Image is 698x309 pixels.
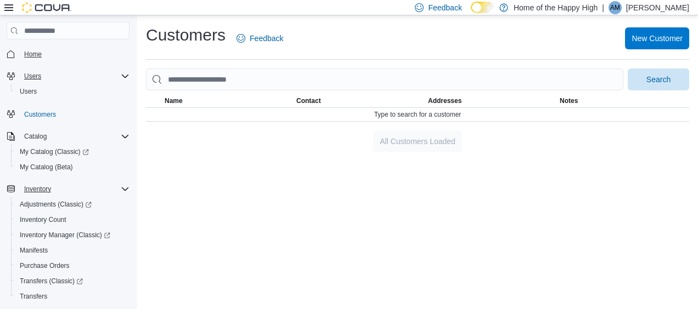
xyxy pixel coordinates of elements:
span: Inventory [24,185,51,193]
span: New Customer [632,33,683,44]
a: Adjustments (Classic) [15,198,96,211]
span: Catalog [20,130,130,143]
p: Home of the Happy High [514,1,598,14]
span: My Catalog (Classic) [20,147,89,156]
span: Users [20,70,130,83]
a: Inventory Count [15,213,71,226]
button: Transfers [11,289,134,304]
span: Transfers [15,290,130,303]
span: Inventory Manager (Classic) [15,228,130,242]
span: Transfers (Classic) [20,277,83,285]
span: Notes [560,96,578,105]
span: Inventory [20,182,130,196]
span: Users [15,85,130,98]
p: [PERSON_NAME] [626,1,689,14]
span: My Catalog (Beta) [20,163,73,171]
span: Transfers (Classic) [15,274,130,288]
a: Transfers [15,290,52,303]
span: Manifests [20,246,48,255]
span: Home [24,50,42,59]
button: Inventory Count [11,212,134,227]
button: Customers [2,106,134,122]
a: Feedback [232,27,288,49]
span: AM [610,1,620,14]
button: Catalog [20,130,51,143]
button: Users [11,84,134,99]
a: Customers [20,108,60,121]
span: Purchase Orders [15,259,130,272]
span: My Catalog (Beta) [15,161,130,174]
div: Alicia Mair [609,1,622,14]
button: Purchase Orders [11,258,134,273]
a: Manifests [15,244,52,257]
a: Purchase Orders [15,259,74,272]
a: My Catalog (Beta) [15,161,77,174]
span: Adjustments (Classic) [15,198,130,211]
button: All Customers Loaded [373,130,462,152]
span: Contact [296,96,321,105]
span: Users [20,87,37,96]
span: Transfers [20,292,47,301]
button: Users [20,70,46,83]
span: Customers [24,110,56,119]
button: New Customer [625,27,689,49]
span: Users [24,72,41,81]
span: Feedback [428,2,461,13]
a: Adjustments (Classic) [11,197,134,212]
span: Manifests [15,244,130,257]
span: Search [646,74,671,85]
button: Inventory [20,182,55,196]
span: Name [165,96,183,105]
a: Users [15,85,41,98]
a: Inventory Manager (Classic) [11,227,134,243]
a: Transfers (Classic) [11,273,134,289]
span: Feedback [250,33,283,44]
button: Inventory [2,181,134,197]
button: Users [2,68,134,84]
span: Inventory Manager (Classic) [20,231,110,239]
button: Search [628,68,689,90]
button: My Catalog (Beta) [11,159,134,175]
a: My Catalog (Classic) [11,144,134,159]
span: Purchase Orders [20,261,70,270]
span: Type to search for a customer [374,110,461,119]
span: Addresses [428,96,461,105]
span: My Catalog (Classic) [15,145,130,158]
button: Catalog [2,129,134,144]
span: Home [20,47,130,61]
input: Dark Mode [471,2,494,13]
span: Inventory Count [15,213,130,226]
a: My Catalog (Classic) [15,145,93,158]
a: Transfers (Classic) [15,274,87,288]
button: Manifests [11,243,134,258]
span: Catalog [24,132,47,141]
a: Inventory Manager (Classic) [15,228,115,242]
span: Customers [20,107,130,121]
span: Inventory Count [20,215,66,224]
button: Home [2,46,134,62]
span: Adjustments (Classic) [20,200,92,209]
h1: Customers [146,24,226,46]
img: Cova [22,2,71,13]
p: | [602,1,604,14]
span: All Customers Loaded [380,136,455,147]
a: Home [20,48,46,61]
